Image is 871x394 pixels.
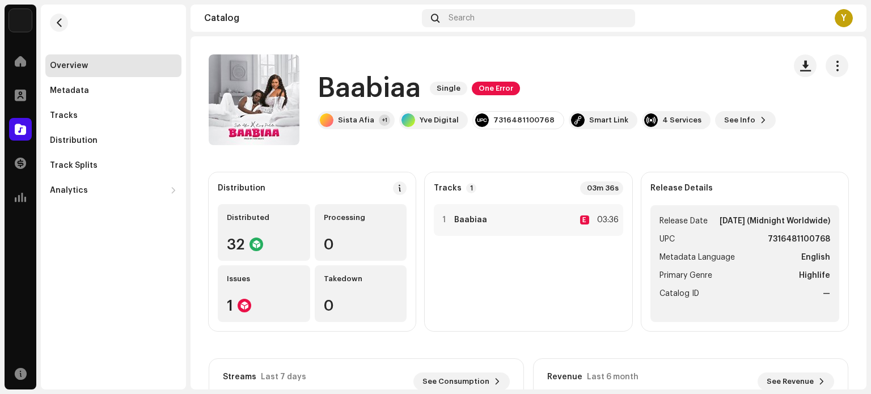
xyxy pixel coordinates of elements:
div: Last 7 days [261,372,306,382]
div: Y [835,9,853,27]
span: Search [449,14,475,23]
div: Catalog [204,14,417,23]
h1: Baabiaa [318,70,421,107]
strong: — [823,287,830,300]
span: Primary Genre [659,269,712,282]
re-m-nav-item: Tracks [45,104,181,127]
div: Yve Digital [420,116,459,125]
div: E [580,215,589,224]
span: Release Date [659,214,708,228]
div: Distribution [218,184,265,193]
div: Metadata [50,86,89,95]
div: Track Splits [50,161,98,170]
span: Metadata Language [659,251,735,264]
button: See Consumption [413,372,510,391]
strong: Highlife [799,269,830,282]
div: Tracks [50,111,78,120]
div: Distributed [227,213,301,222]
span: UPC [659,232,675,246]
div: Processing [324,213,398,222]
strong: [DATE] (Midnight Worldwide) [720,214,830,228]
strong: Baabiaa [454,215,487,224]
div: 4 Services [662,116,701,125]
div: Sista Afia [338,116,374,125]
re-m-nav-item: Track Splits [45,154,181,177]
div: 7316481100768 [493,116,555,125]
re-m-nav-dropdown: Analytics [45,179,181,202]
div: +1 [379,115,390,126]
div: Revenue [547,372,582,382]
span: See Info [724,109,755,132]
div: Distribution [50,136,98,145]
strong: Tracks [434,184,462,193]
re-m-nav-item: Overview [45,54,181,77]
re-m-nav-item: Metadata [45,79,181,102]
span: One Error [472,82,520,95]
p-badge: 1 [466,183,476,193]
strong: 7316481100768 [768,232,830,246]
div: 03m 36s [580,181,623,195]
strong: Release Details [650,184,713,193]
div: 03:36 [594,213,619,227]
div: Smart Link [589,116,628,125]
div: Last 6 month [587,372,639,382]
button: See Info [715,111,776,129]
span: Catalog ID [659,287,699,300]
div: Issues [227,274,301,283]
img: d2aa0cbd-a7c5-4415-a2db-d89cbbfee7ff [9,9,32,32]
div: Streams [223,372,256,382]
re-m-nav-item: Distribution [45,129,181,152]
span: Single [430,82,467,95]
button: See Revenue [758,372,834,391]
strong: English [801,251,830,264]
span: See Consumption [422,370,489,393]
div: Takedown [324,274,398,283]
span: See Revenue [767,370,814,393]
div: Analytics [50,186,88,195]
div: Overview [50,61,88,70]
